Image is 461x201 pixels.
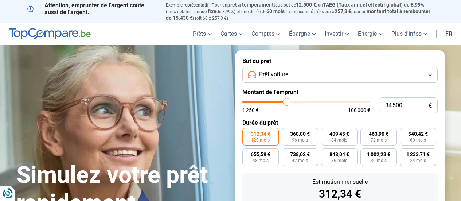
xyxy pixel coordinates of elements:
img: TopCompare [9,28,91,40]
label: Durée du prêt [242,119,438,126]
span: 100 000 € [348,108,370,113]
span: 96 mois [292,138,308,142]
a: Prêts [188,23,216,45]
div: 312,34 € [248,189,432,200]
span: 30 mois [371,158,387,163]
span: 312,34 € [251,131,270,136]
span: 463,90 € [369,131,388,136]
span: 655,59 € [251,152,270,157]
span: 257,3 € [335,8,351,14]
a: Énergie [353,23,387,45]
span: 12.500 € [296,2,316,8]
span: 60 mois [266,8,285,14]
a: Investir [320,23,353,45]
div: Estimation mensuelle [248,179,432,185]
label: Montant de l'emprunt [242,89,438,96]
a: Épargne [285,23,320,45]
span: 84 mois [331,138,347,142]
span: 24 mois [410,158,426,163]
a: Comptes [247,23,285,45]
span: prêt à tempérament [227,2,274,8]
span: € [429,103,432,109]
span: 738,02 € [290,152,310,157]
span: 409,45 € [329,131,349,136]
p: Attention, emprunter de l'argent coûte aussi de l'argent. [27,2,157,16]
a: Plus d'infos [387,23,432,45]
span: 848,04 € [329,152,349,157]
span: 48 mois [253,158,269,163]
span: 1 233,71 € [406,152,430,157]
span: 72 mois [371,138,387,142]
span: 42 mois [292,158,308,163]
span: 36 mois [331,158,347,163]
span: 1 250 € [242,108,259,113]
label: But du prêt [242,58,438,65]
span: 368,80 € [290,131,310,136]
span: 1 002,23 € [367,152,390,157]
span: 120 mois [251,138,270,142]
span: montant total à rembourser de 15.438 € [166,8,430,21]
a: fr [441,23,457,45]
span: TAEG (Taux annuel effectif global) de 8,99% [323,2,424,8]
span: fixe [208,8,216,14]
span: 60 mois [410,138,426,142]
a: Cartes [216,23,247,45]
p: Exemple représentatif : Pour un tous but de , un (taux débiteur annuel de 8,99%) et une durée de ... [166,2,434,21]
span: Prêt voiture [259,70,288,78]
button: Prêt voiture [242,67,438,83]
span: 540,42 € [408,131,428,136]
